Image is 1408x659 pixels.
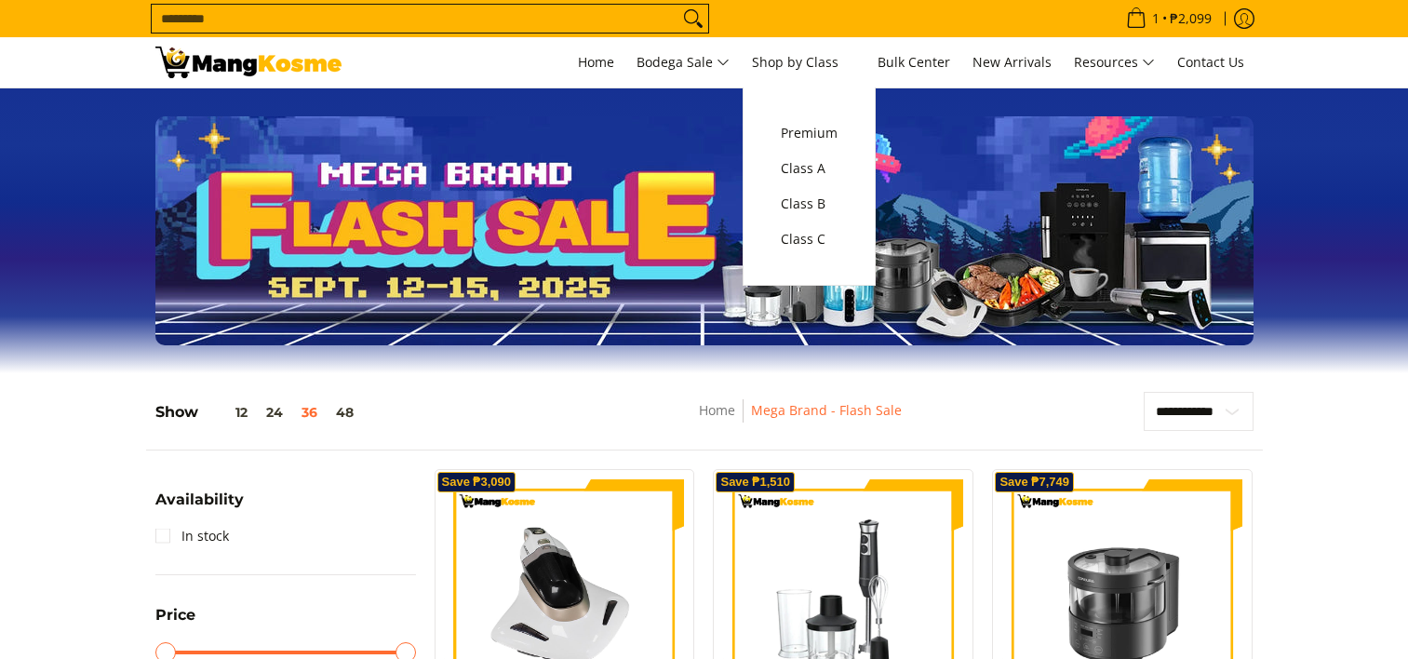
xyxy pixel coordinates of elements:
a: Class B [771,186,847,222]
button: 12 [198,405,257,420]
span: Shop by Class [752,51,855,74]
button: Search [678,5,708,33]
span: ₱2,099 [1167,12,1214,25]
span: Save ₱7,749 [999,477,1069,488]
span: Bodega Sale [637,51,730,74]
span: Bulk Center [878,53,950,71]
span: Contact Us [1177,53,1244,71]
a: Premium [771,115,847,151]
span: Class B [781,193,838,216]
span: Resources [1074,51,1155,74]
span: Class C [781,228,838,251]
span: Save ₱1,510 [720,477,790,488]
summary: Open [155,492,244,521]
a: Bulk Center [868,37,959,87]
a: Resources [1065,37,1164,87]
a: Shop by Class [743,37,865,87]
button: 36 [292,405,327,420]
img: MANG KOSME MEGA BRAND FLASH SALE: September 12-15, 2025 l Mang Kosme [155,47,342,78]
a: Mega Brand - Flash Sale [751,401,902,419]
span: Premium [781,122,838,145]
a: Contact Us [1168,37,1254,87]
span: • [1120,8,1217,29]
button: 24 [257,405,292,420]
span: Availability [155,492,244,507]
a: Bodega Sale [627,37,739,87]
span: Class A [781,157,838,181]
a: Home [569,37,624,87]
a: In stock [155,521,229,551]
summary: Open [155,608,195,637]
a: Class A [771,151,847,186]
nav: Main Menu [360,37,1254,87]
a: Class C [771,222,847,257]
span: 1 [1149,12,1162,25]
span: Save ₱3,090 [442,477,512,488]
h5: Show [155,403,363,422]
a: New Arrivals [963,37,1061,87]
nav: Breadcrumbs [564,399,1037,441]
a: Home [699,401,735,419]
span: Price [155,608,195,623]
span: Home [578,53,614,71]
button: 48 [327,405,363,420]
span: New Arrivals [972,53,1052,71]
